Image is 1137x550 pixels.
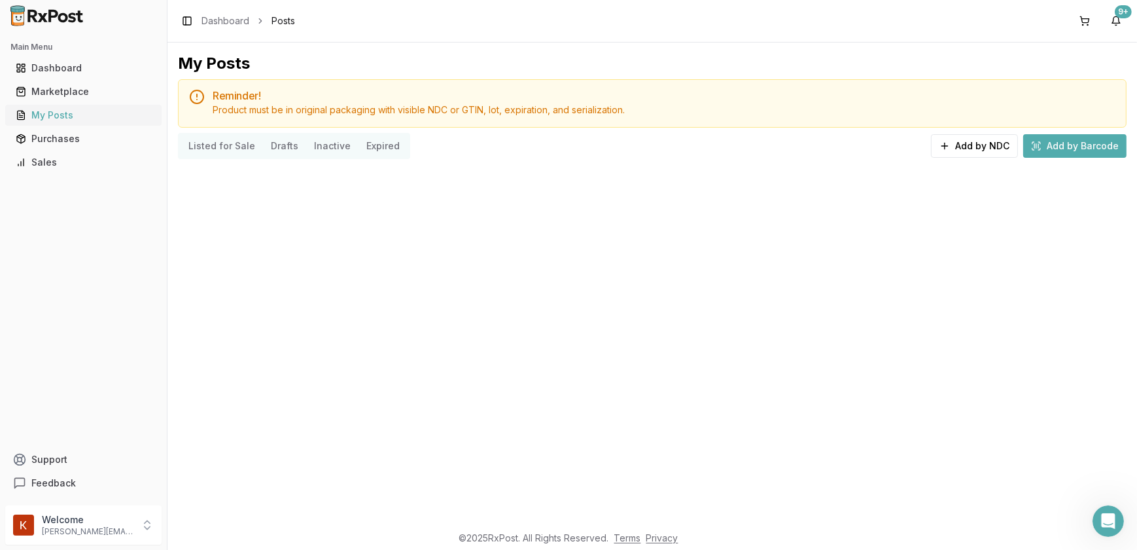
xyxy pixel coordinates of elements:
img: User avatar [13,515,34,536]
a: Privacy [646,532,678,543]
button: Drafts [263,136,306,156]
a: Marketplace [10,80,156,103]
button: Listed for Sale [181,136,263,156]
button: Support [5,448,162,471]
iframe: Intercom live chat [1093,505,1124,537]
div: My Posts [16,109,151,122]
a: My Posts [10,103,156,127]
p: [PERSON_NAME][EMAIL_ADDRESS][DOMAIN_NAME] [42,526,133,537]
a: Dashboard [10,56,156,80]
button: Add by NDC [931,134,1018,158]
button: Inactive [306,136,359,156]
div: 9+ [1115,5,1132,18]
button: 9+ [1106,10,1127,31]
span: Feedback [31,477,76,490]
button: My Posts [5,105,162,126]
button: Feedback [5,471,162,495]
p: Welcome [42,513,133,526]
button: Sales [5,152,162,173]
a: Terms [614,532,641,543]
a: Dashboard [201,14,249,27]
div: Purchases [16,132,151,145]
button: Add by Barcode [1023,134,1127,158]
div: Sales [16,156,151,169]
button: Dashboard [5,58,162,79]
button: Marketplace [5,81,162,102]
div: My Posts [178,53,250,74]
div: Marketplace [16,85,151,98]
button: Purchases [5,128,162,149]
span: Posts [271,14,295,27]
a: Purchases [10,127,156,151]
h5: Reminder! [213,90,1115,101]
button: Expired [359,136,408,156]
img: RxPost Logo [5,5,89,26]
div: Product must be in original packaging with visible NDC or GTIN, lot, expiration, and serialization. [213,103,1115,117]
div: Dashboard [16,62,151,75]
h2: Main Menu [10,42,156,52]
a: Sales [10,151,156,174]
nav: breadcrumb [201,14,295,27]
